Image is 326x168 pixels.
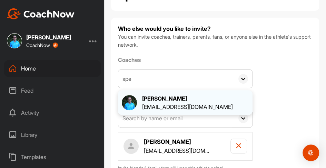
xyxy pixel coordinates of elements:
[124,139,139,154] img: author
[4,104,101,121] div: Activity
[4,60,101,77] div: Home
[142,103,233,111] div: [EMAIL_ADDRESS][DOMAIN_NAME]
[7,8,75,19] img: CoachNow
[118,109,234,127] input: Search by name or email
[4,148,101,166] div: Templates
[118,70,234,88] input: Search by name or email
[118,33,312,49] p: You can invite coaches, trainers, parents, fans, or anyone else in the athlete's support network.
[7,33,22,48] img: square_e29b4c4ef8ba649c5d65bb3b7a2e6f15.jpg
[144,138,209,146] h4: [PERSON_NAME]
[303,144,319,161] div: Open Intercom Messenger
[144,147,209,155] p: [EMAIL_ADDRESS][DOMAIN_NAME]
[4,126,101,143] div: Library
[142,94,233,103] div: [PERSON_NAME]
[4,82,101,99] div: Feed
[26,43,58,48] div: CoachNow
[26,35,71,40] div: [PERSON_NAME]
[122,95,137,110] img: square_e29b4c4ef8ba649c5d65bb3b7a2e6f15.jpg
[118,56,253,64] label: Coaches
[118,25,312,33] h4: Who else would you like to invite?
